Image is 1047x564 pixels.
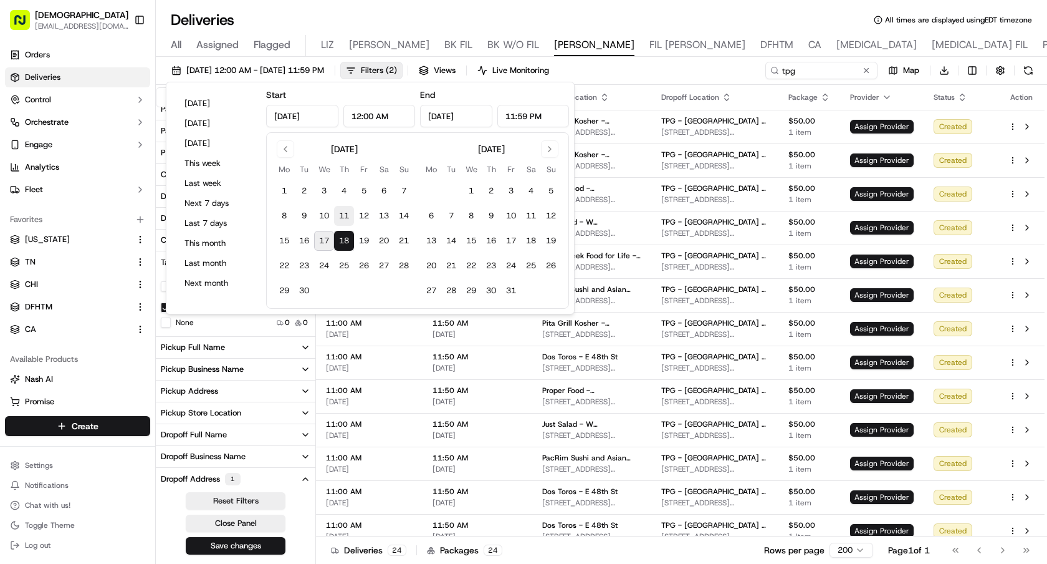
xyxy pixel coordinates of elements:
span: LIZ [321,37,334,52]
button: Driving Distance [156,186,315,207]
span: ( 2 ) [386,65,397,76]
div: Dropoff Full Name [161,429,227,440]
span: $50.00 [788,251,830,261]
div: 📗 [12,246,22,256]
div: 1 [225,473,241,485]
span: [EMAIL_ADDRESS][DOMAIN_NAME] [35,21,128,31]
button: Settings [5,457,150,474]
button: Filters(2) [340,62,403,79]
button: 11 [521,206,541,226]
th: Thursday [334,163,354,176]
th: Wednesday [461,163,481,176]
button: [DEMOGRAPHIC_DATA][EMAIL_ADDRESS][DOMAIN_NAME] [5,5,129,35]
span: TN [25,256,36,268]
div: Pickup Address [161,386,218,397]
span: Pita Grill Kosher - [GEOGRAPHIC_DATA] [542,116,641,126]
div: Dropoff Address [161,473,241,485]
span: Proper Food - [STREET_ADDRESS] [542,183,641,193]
button: CHI [5,275,150,294]
div: Dispatch Strategy [161,213,229,224]
button: 14 [394,206,414,226]
span: 11:50 AM [433,318,522,328]
button: 9 [294,206,314,226]
img: 1736555255976-a54dd68f-1ca7-489b-9aae-adbdc363a1c4 [25,194,35,204]
span: 1 item [788,228,830,238]
span: [STREET_ADDRESS][US_STATE] [661,161,768,171]
button: Next month [179,275,254,292]
span: Filters [361,65,397,76]
span: [PERSON_NAME] [554,37,634,52]
div: 💻 [105,246,115,256]
button: 27 [374,256,394,276]
button: 26 [541,256,561,276]
span: Assign Provider [850,187,914,201]
button: 12 [541,206,561,226]
div: Package Requirements [161,104,245,115]
p: Welcome 👋 [12,50,227,70]
span: $50.00 [788,318,830,328]
span: TPG - [GEOGRAPHIC_DATA] - Floor 24 [661,284,768,294]
th: Friday [354,163,374,176]
button: 13 [374,206,394,226]
span: $50.00 [788,150,830,160]
span: 1 item [788,127,830,137]
button: 17 [501,231,521,251]
button: 10 [314,206,334,226]
button: 9 [481,206,501,226]
span: [STREET_ADDRESS][US_STATE] [661,127,768,137]
button: This week [179,155,254,172]
button: [DATE] [179,135,254,152]
button: Orchestrate [5,112,150,132]
button: 7 [394,181,414,201]
button: [US_STATE] [5,230,150,250]
button: Promise [5,392,150,412]
button: 21 [394,231,414,251]
button: Go to previous month [277,140,294,158]
button: 8 [461,206,481,226]
button: 2 [294,181,314,201]
span: 1 item [788,329,830,339]
span: All times are displayed using EDT timezone [885,15,1032,25]
span: $50.00 [788,352,830,362]
span: [STREET_ADDRESS][US_STATE] [542,195,641,205]
div: Available Products [5,349,150,369]
span: [US_STATE] [25,234,70,245]
button: Last month [179,255,254,272]
span: [STREET_ADDRESS][US_STATE] [661,262,768,272]
button: 14 [441,231,461,251]
button: Refresh [1020,62,1037,79]
a: Powered byPylon [88,275,151,285]
span: EONS Greek Food for Life - 2nd Ave [542,251,641,261]
input: Date [266,105,338,127]
span: Engage [25,139,52,150]
button: 10 [501,206,521,226]
button: 16 [481,231,501,251]
span: Live Monitoring [492,65,549,76]
th: Thursday [481,163,501,176]
span: Notifications [25,480,69,490]
button: 6 [421,206,441,226]
button: Engage [5,135,150,155]
th: Tuesday [294,163,314,176]
button: Created By [156,230,315,251]
button: 25 [334,256,354,276]
span: Provider [850,92,879,102]
th: Saturday [374,163,394,176]
span: [STREET_ADDRESS][US_STATE] [542,161,641,171]
span: TPG - [GEOGRAPHIC_DATA] - Floor 26th Floor [661,116,768,126]
span: Package [788,92,818,102]
div: Package Tags [161,125,211,137]
div: Tags [161,256,198,269]
span: Promise [25,396,54,407]
div: Created By [161,235,203,246]
span: 11:50 AM [433,352,522,362]
a: Deliveries [5,67,150,87]
button: Pickup Store Location [156,402,315,424]
button: Package Requirements [156,99,315,120]
span: Settings [25,460,53,470]
div: We're available if you need us! [56,132,171,142]
input: Got a question? Start typing here... [32,80,224,94]
button: Pickup Full Name [156,337,315,358]
span: Pita Grill Kosher - [GEOGRAPHIC_DATA] [542,318,641,328]
button: Create [5,416,150,436]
